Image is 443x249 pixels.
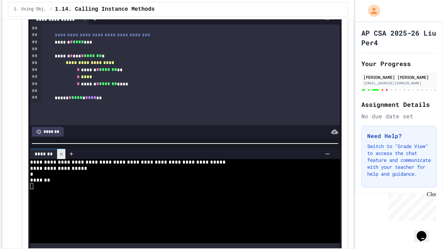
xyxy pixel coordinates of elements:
span: / [50,7,52,12]
span: 1. Using Objects and Methods [14,7,47,12]
p: Switch to "Grade View" to access the chat feature and communicate with your teacher for help and ... [367,143,431,177]
h3: Need Help? [367,132,431,140]
h1: AP CSA 2025-26 Liu Per4 [361,28,437,47]
div: [EMAIL_ADDRESS][DOMAIN_NAME] [363,81,435,86]
h2: Assignment Details [361,100,437,109]
h2: Your Progress [361,59,437,68]
div: My Account [361,3,382,19]
div: [PERSON_NAME] [PERSON_NAME] [363,74,435,80]
iframe: chat widget [414,221,436,242]
span: 1.14. Calling Instance Methods [55,5,155,13]
div: No due date set [361,112,437,120]
div: Chat with us now!Close [3,3,48,44]
iframe: chat widget [386,191,436,221]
